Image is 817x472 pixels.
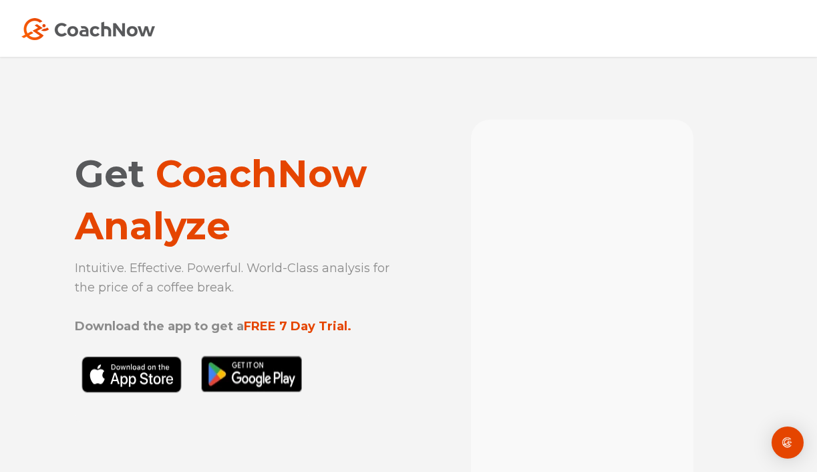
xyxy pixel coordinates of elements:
[75,319,244,334] strong: Download the app to get a
[75,151,367,249] span: CoachNow Analyze
[75,151,145,197] span: Get
[21,18,155,40] img: Coach Now
[75,259,395,336] p: Intuitive. Effective. Powerful. World-Class analysis for the price of a coffee break.
[772,427,804,459] div: Open Intercom Messenger
[244,319,351,334] strong: FREE 7 Day Trial.
[75,356,309,423] img: Black Download CoachNow on the App Store Button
